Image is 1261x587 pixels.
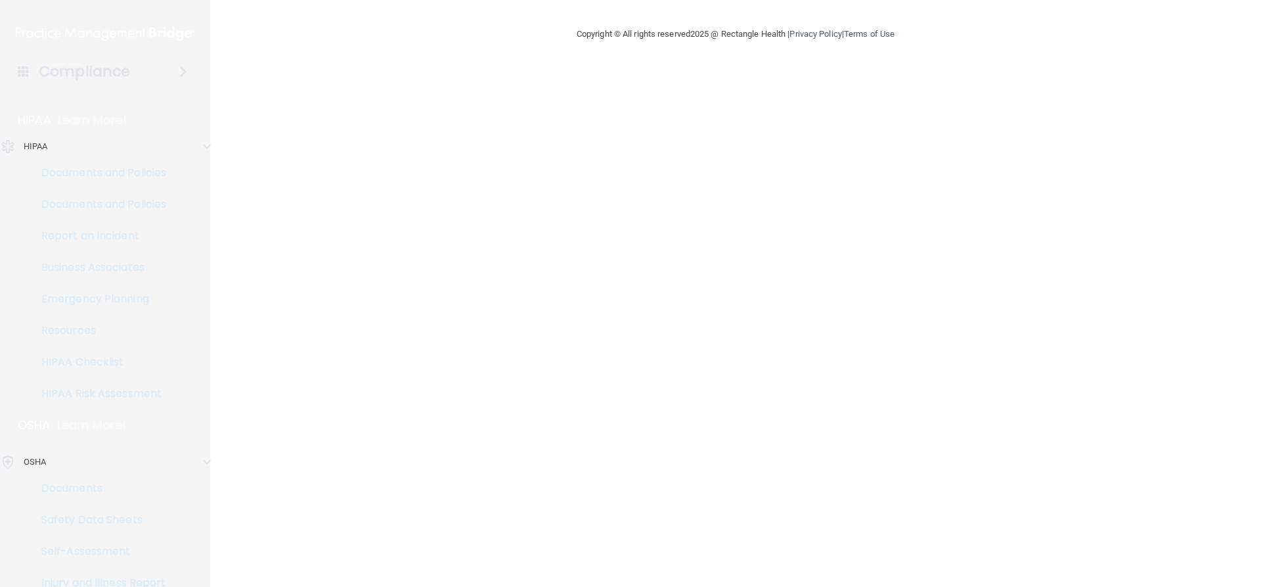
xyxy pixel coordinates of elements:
p: HIPAA [24,139,48,154]
p: Emergency Planning [9,293,188,306]
p: Documents and Policies [9,166,188,179]
a: Terms of Use [844,29,895,39]
p: OSHA [24,454,46,470]
p: OSHA [18,417,51,433]
a: Privacy Policy [789,29,841,39]
p: Learn More! [57,417,127,433]
p: Documents and Policies [9,198,188,211]
div: Copyright © All rights reserved 2025 @ Rectangle Health | | [496,13,975,55]
p: Report an Incident [9,229,188,243]
img: PMB logo [16,20,194,47]
p: Documents [9,482,188,495]
p: Business Associates [9,261,188,274]
p: HIPAA [18,112,51,128]
p: Learn More! [58,112,127,128]
p: Safety Data Sheets [9,513,188,527]
h4: Compliance [39,62,130,81]
p: Self-Assessment [9,545,188,558]
p: HIPAA Checklist [9,356,188,369]
p: Resources [9,324,188,337]
p: HIPAA Risk Assessment [9,387,188,400]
